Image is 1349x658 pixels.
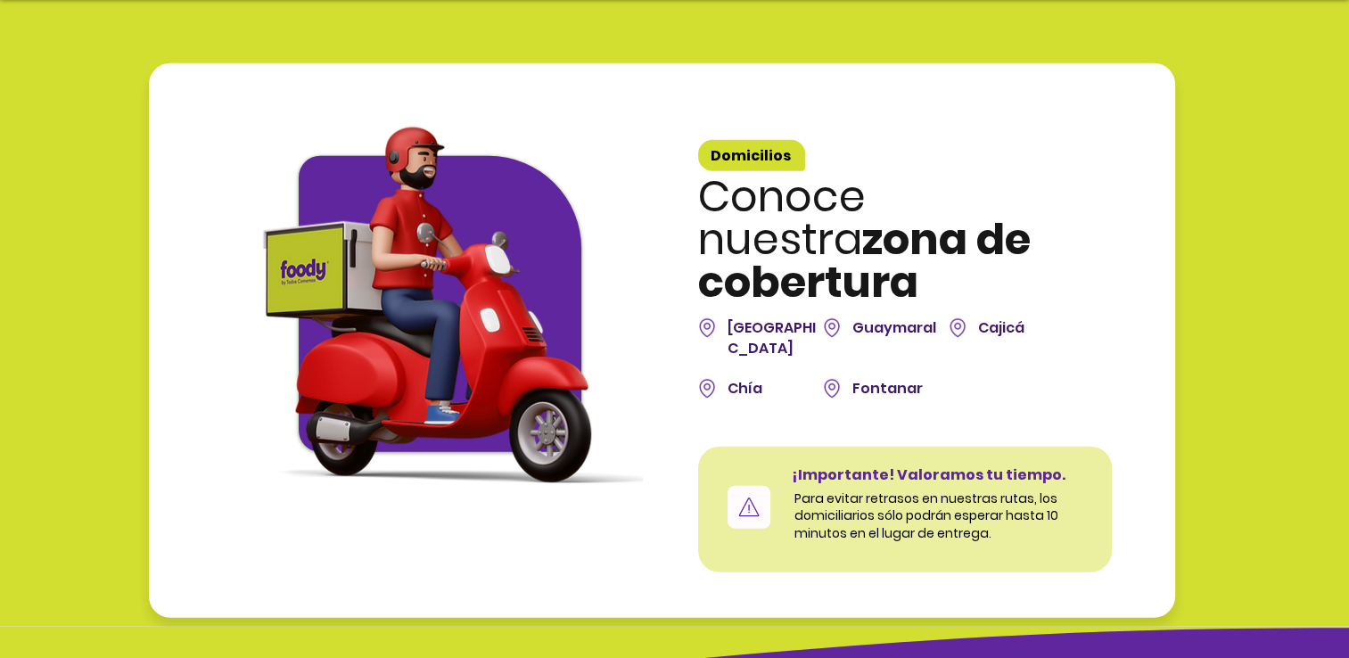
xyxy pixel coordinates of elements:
[698,210,1031,312] span: zona de cobertura
[728,378,762,399] span: Chía
[978,317,1024,338] span: Cajicá
[238,117,643,491] img: deliveryCompressed.png
[728,486,770,529] button: Phone
[698,317,716,339] img: map.png
[728,317,816,358] span: [GEOGRAPHIC_DATA]
[698,167,866,269] span: Conoce nuestra
[823,377,841,399] img: map.png
[852,378,923,399] span: Fontanar
[852,317,936,338] span: Guaymaral
[823,317,841,339] img: map.png
[1246,555,1331,640] iframe: Messagebird Livechat Widget
[794,489,1058,542] span: Para evitar retrasos en nuestras rutas, los domiciliarios sólo podrán esperar hasta 10 minutos en...
[711,145,791,166] span: Domicilios
[949,317,967,339] img: map.png
[792,465,1065,485] span: ¡Importante! Valoramos tu tiempo.
[698,377,716,399] img: map.png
